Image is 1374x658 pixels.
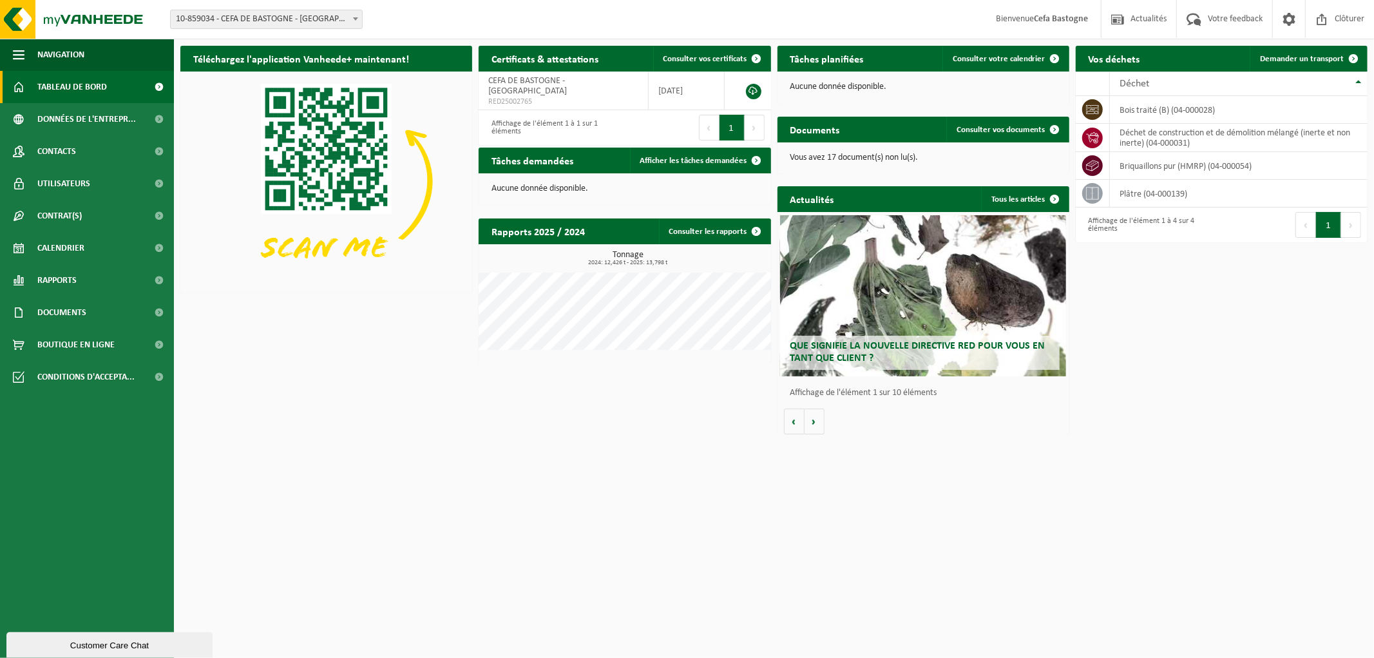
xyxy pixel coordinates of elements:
button: 1 [720,115,745,140]
span: 2024: 12,426 t - 2025: 13,798 t [485,260,770,266]
button: 1 [1316,212,1341,238]
span: Navigation [37,39,84,71]
p: Aucune donnée disponible. [790,82,1056,92]
h3: Tonnage [485,251,770,266]
a: Afficher les tâches demandées [630,148,770,173]
a: Que signifie la nouvelle directive RED pour vous en tant que client ? [780,215,1066,376]
span: CEFA DE BASTOGNE - [GEOGRAPHIC_DATA] [488,76,567,96]
td: briquaillons pur (HMRP) (04-000054) [1110,152,1368,180]
h2: Certificats & attestations [479,46,611,71]
a: Consulter vos certificats [653,46,770,72]
span: Que signifie la nouvelle directive RED pour vous en tant que client ? [790,341,1045,363]
h2: Téléchargez l'application Vanheede+ maintenant! [180,46,422,71]
span: Déchet [1120,79,1149,89]
button: Volgende [805,409,825,434]
span: Afficher les tâches demandées [640,157,747,165]
span: Tableau de bord [37,71,107,103]
h2: Actualités [778,186,847,211]
a: Consulter vos documents [946,117,1068,142]
h2: Documents [778,117,853,142]
h2: Rapports 2025 / 2024 [479,218,598,244]
span: Contrat(s) [37,200,82,232]
button: Previous [1295,212,1316,238]
a: Demander un transport [1250,46,1366,72]
button: Previous [699,115,720,140]
div: Affichage de l'élément 1 à 4 sur 4 éléments [1082,211,1216,239]
span: Calendrier [37,232,84,264]
a: Tous les articles [981,186,1068,212]
span: RED25002765 [488,97,638,107]
span: Documents [37,296,86,329]
a: Consulter les rapports [659,218,770,244]
strong: Cefa Bastogne [1034,14,1088,24]
span: Consulter votre calendrier [953,55,1045,63]
img: Download de VHEPlus App [180,72,472,291]
td: plâtre (04-000139) [1110,180,1368,208]
a: Consulter votre calendrier [942,46,1068,72]
iframe: chat widget [6,630,215,658]
h2: Tâches planifiées [778,46,877,71]
div: Affichage de l'élément 1 à 1 sur 1 éléments [485,113,618,142]
td: [DATE] [649,72,725,110]
span: Conditions d'accepta... [37,361,135,393]
span: Contacts [37,135,76,168]
span: Consulter vos certificats [663,55,747,63]
h2: Tâches demandées [479,148,586,173]
span: 10-859034 - CEFA DE BASTOGNE - BASTOGNE [171,10,362,28]
td: déchet de construction et de démolition mélangé (inerte et non inerte) (04-000031) [1110,124,1368,152]
button: Next [745,115,765,140]
h2: Vos déchets [1076,46,1153,71]
span: Consulter vos documents [957,126,1045,134]
span: Boutique en ligne [37,329,115,361]
button: Vorige [784,409,805,434]
span: Rapports [37,264,77,296]
p: Affichage de l'élément 1 sur 10 éléments [790,389,1063,398]
span: 10-859034 - CEFA DE BASTOGNE - BASTOGNE [170,10,363,29]
span: Données de l'entrepr... [37,103,136,135]
button: Next [1341,212,1361,238]
td: bois traité (B) (04-000028) [1110,96,1368,124]
p: Vous avez 17 document(s) non lu(s). [790,153,1056,162]
span: Utilisateurs [37,168,90,200]
span: Demander un transport [1260,55,1344,63]
p: Aucune donnée disponible. [491,184,758,193]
